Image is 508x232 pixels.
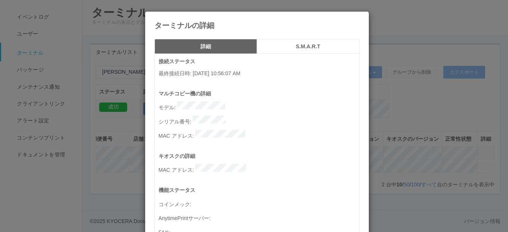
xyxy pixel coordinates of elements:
[159,101,359,112] p: モデル :
[159,212,359,222] p: AnytimePrintサーバー :
[260,44,357,49] h5: S.M.A.R.T
[159,58,359,65] p: 接続ステータス
[159,70,359,77] p: 最終接続日時 : [DATE] 10:56:07 AM
[159,116,359,126] p: シリアル番号 :
[154,39,257,54] button: 詳細
[159,186,359,194] p: 機能ステータス
[159,164,359,174] p: MAC アドレス :
[154,21,359,30] h4: ターミナルの詳細
[159,130,359,140] p: MAC アドレス :
[157,44,254,49] h5: 詳細
[159,198,359,208] p: コインメック :
[159,90,359,98] p: マルチコピー機の詳細
[257,39,359,54] button: S.M.A.R.T
[159,152,359,160] p: キオスクの詳細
